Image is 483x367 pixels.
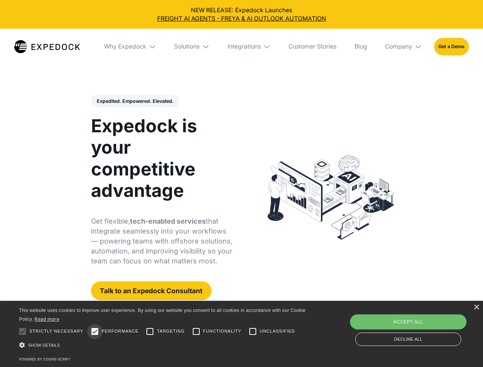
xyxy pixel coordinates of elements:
[6,15,477,23] a: FREIGHT AI AGENTS - FREYA & AI OUTLOOK AUTOMATION
[221,29,276,65] div: Integrations
[157,328,184,335] span: Targeting
[6,6,477,23] div: NEW RELEASE: Expedock Launches
[29,328,83,335] span: Strictly necessary
[98,29,162,65] div: Why Expedock
[168,29,216,65] div: Solutions
[91,281,211,300] a: Talk to an Expedock Consultant
[34,316,59,322] a: Read more
[174,43,200,50] div: Solutions
[203,328,241,335] span: Functionality
[91,115,233,201] h1: Expedock is your competitive advantage
[348,29,373,65] a: Blog
[130,217,206,225] strong: tech-enabled services
[19,357,70,361] a: Powered by cookie-script
[379,29,428,65] div: Company
[356,284,483,367] iframe: Chat Widget
[104,43,146,50] div: Why Expedock
[19,340,308,351] div: Show details
[19,308,306,322] span: This website uses cookies to improve user experience. By using our website you consent to all coo...
[350,314,466,330] div: Accept all
[434,38,469,55] a: Get a Demo
[228,43,261,50] div: Integrations
[28,343,60,348] span: Show details
[260,328,295,335] span: Unclassified
[282,29,342,65] a: Customer Stories
[91,216,233,266] p: Get flexible, that integrate seamlessly into your workflows — powering teams with offshore soluti...
[102,328,139,335] span: Performance
[385,43,412,50] div: Company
